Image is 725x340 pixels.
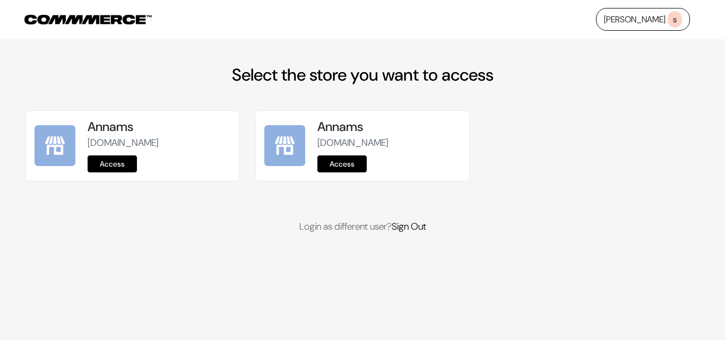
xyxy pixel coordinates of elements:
[34,125,75,166] img: Annams
[317,119,460,135] h5: Annams
[317,155,367,172] a: Access
[88,136,230,150] p: [DOMAIN_NAME]
[25,65,700,85] h2: Select the store you want to access
[88,155,137,172] a: Access
[392,220,426,233] a: Sign Out
[317,136,460,150] p: [DOMAIN_NAME]
[88,119,230,135] h5: Annams
[264,125,305,166] img: Annams
[24,15,152,24] img: COMMMERCE
[25,220,700,234] p: Login as different user?
[596,8,690,31] a: [PERSON_NAME]s
[668,11,682,28] span: s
